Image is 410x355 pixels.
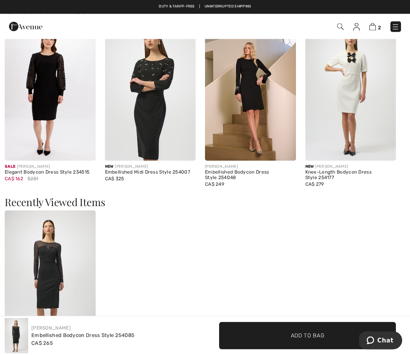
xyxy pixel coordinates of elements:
img: Embellished Bodycon Dress Style 254048 [205,25,296,161]
h3: Recently Viewed Items [5,197,405,208]
a: 1ère Avenue [9,22,42,30]
span: 2 [378,25,381,31]
div: Embellished Midi Dress Style 254007 [105,170,196,176]
span: CA$ 265 [31,340,53,346]
div: [PERSON_NAME] [305,164,396,170]
img: My Info [353,23,360,31]
span: CA$ 325 [105,176,124,182]
iframe: Opens a widget where you can chat to one of our agents [359,331,402,351]
a: 2 [369,22,381,31]
div: Embellished Bodycon Dress Style 254085 [31,331,134,339]
span: New [105,165,114,169]
img: Search [337,24,344,30]
img: Elegant Bodycon Dress Style 234515 [5,25,96,161]
img: Embellished Bodycon Dress Style 254085 [5,318,28,353]
span: New [305,165,314,169]
div: [PERSON_NAME] [105,164,196,170]
img: Embellished Bodycon Dress Style 254085 [5,211,96,347]
img: Shopping Bag [369,23,376,31]
span: Sale [5,165,15,169]
img: 1ère Avenue [9,19,42,34]
div: Embellished Bodycon Dress Style 254048 [205,170,296,181]
div: Knee-Length Bodycon Dress Style 254177 [305,170,396,181]
span: CA$ 279 [305,182,324,187]
div: [PERSON_NAME] [205,164,296,170]
span: CA$ 249 [205,182,224,187]
img: Embellished Midi Dress Style 254007 [105,25,196,161]
img: Menu [392,23,399,31]
span: $231 [27,176,38,183]
div: Elegant Bodycon Dress Style 234515 [5,170,96,176]
button: Add to Bag [219,322,396,350]
a: [PERSON_NAME] [31,325,71,331]
img: Knee-Length Bodycon Dress Style 254177 [305,25,396,161]
span: CA$ 162 [5,176,23,182]
div: [PERSON_NAME] [5,164,96,170]
span: Add to Bag [291,331,325,340]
